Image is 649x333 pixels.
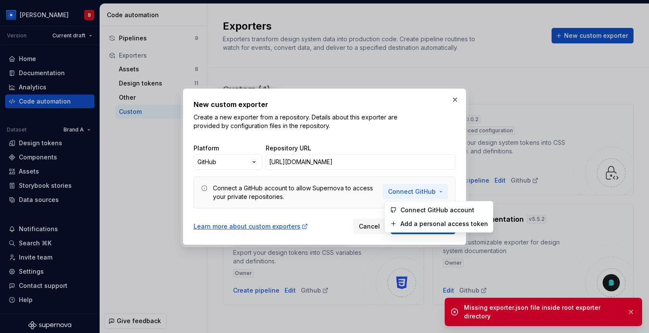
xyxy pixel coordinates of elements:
div: Connect a GitHub account to allow Supernova to access your private repositories. [213,184,377,201]
label: Repository URL [266,144,311,153]
span: Cancel [359,222,380,231]
p: Create a new exporter from a repository. Details about this exporter are provided by configuratio... [194,113,400,130]
h2: New custom exporter [194,99,455,110]
span: Add a personal access token [400,220,488,228]
span: Connect GitHub account [400,206,488,214]
span: Connect GitHub [388,187,436,196]
div: Missing exporter.json file inside root exporter directory [464,303,620,321]
div: Learn more about custom exporters [194,222,308,231]
label: Platform [194,144,219,153]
